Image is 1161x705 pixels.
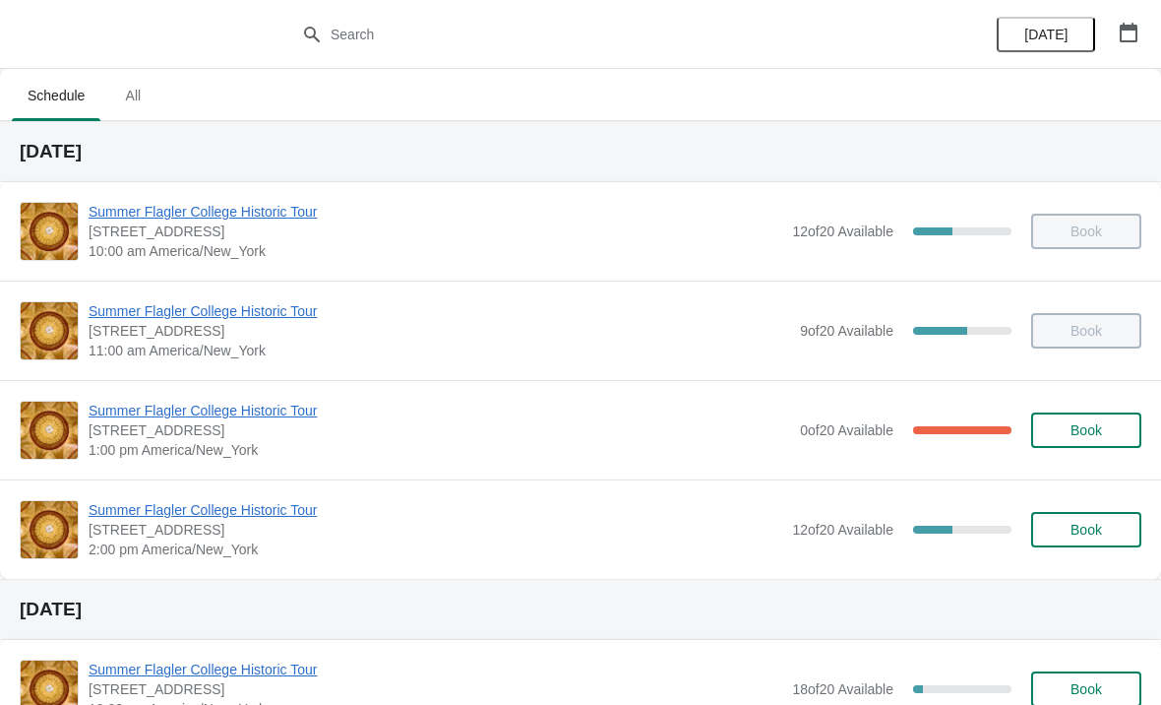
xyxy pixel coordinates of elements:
[89,440,790,460] span: 1:00 pm America/New_York
[89,401,790,420] span: Summer Flagler College Historic Tour
[1070,522,1102,538] span: Book
[108,78,157,113] span: All
[1070,422,1102,438] span: Book
[21,501,78,558] img: Summer Flagler College Historic Tour | 74 King Street, St. Augustine, FL, USA | 2:00 pm America/N...
[20,142,1141,161] h2: [DATE]
[21,402,78,459] img: Summer Flagler College Historic Tour | 74 King Street, St. Augustine, FL, USA | 1:00 pm America/N...
[21,203,78,260] img: Summer Flagler College Historic Tour | 74 King Street, St. Augustine, FL, USA | 10:00 am America/...
[89,540,782,559] span: 2:00 pm America/New_York
[89,520,782,540] span: [STREET_ADDRESS]
[12,78,100,113] span: Schedule
[89,660,782,679] span: Summer Flagler College Historic Tour
[800,323,893,339] span: 9 of 20 Available
[1024,27,1068,42] span: [DATE]
[89,341,790,360] span: 11:00 am America/New_York
[330,17,871,52] input: Search
[21,302,78,359] img: Summer Flagler College Historic Tour | 74 King Street, St. Augustine, FL, USA | 11:00 am America/...
[792,681,893,697] span: 18 of 20 Available
[997,17,1095,52] button: [DATE]
[89,222,782,241] span: [STREET_ADDRESS]
[1031,512,1141,547] button: Book
[792,522,893,538] span: 12 of 20 Available
[800,422,893,438] span: 0 of 20 Available
[89,202,782,222] span: Summer Flagler College Historic Tour
[20,600,1141,619] h2: [DATE]
[1031,413,1141,448] button: Book
[1070,681,1102,697] span: Book
[89,420,790,440] span: [STREET_ADDRESS]
[89,301,790,321] span: Summer Flagler College Historic Tour
[792,224,893,239] span: 12 of 20 Available
[89,500,782,520] span: Summer Flagler College Historic Tour
[89,241,782,261] span: 10:00 am America/New_York
[89,679,782,699] span: [STREET_ADDRESS]
[89,321,790,341] span: [STREET_ADDRESS]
